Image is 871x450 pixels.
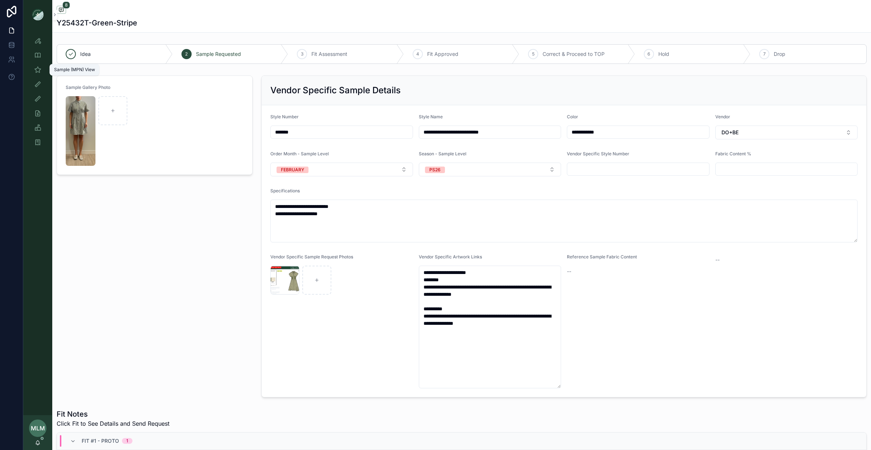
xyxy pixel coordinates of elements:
span: MLM [31,424,45,433]
span: 4 [416,51,419,57]
span: 5 [532,51,535,57]
h1: Y25432T-Green-Stripe [57,18,137,28]
div: PS26 [429,167,441,173]
span: Click Fit to See Details and Send Request [57,419,169,428]
span: Sample Gallery Photo [66,85,110,90]
div: scrollable content [23,29,52,158]
span: Specifications [270,188,300,193]
span: Color [567,114,578,119]
button: Select Button [715,126,858,139]
span: Fit Approved [427,50,458,58]
h2: Vendor Specific Sample Details [270,85,401,96]
span: 6 [647,51,650,57]
div: 1 [126,438,128,444]
span: Reference Sample Fabric Content [567,254,637,259]
span: Fit Assessment [311,50,347,58]
span: Style Name [419,114,443,119]
div: FEBRUARY [281,167,304,173]
span: Style Number [270,114,299,119]
span: Sample Requested [196,50,241,58]
span: DO+BE [721,129,739,136]
span: 8 [62,1,70,9]
h1: Fit Notes [57,409,169,419]
span: Vendor [715,114,730,119]
span: Correct & Proceed to TOP [543,50,605,58]
button: Select Button [270,163,413,176]
span: 3 [301,51,303,57]
span: Vendor Specific Artwork Links [419,254,482,259]
span: 7 [763,51,766,57]
span: Vendor Specific Style Number [567,151,629,156]
span: -- [567,268,571,275]
span: Fabric Content % [715,151,751,156]
span: Drop [774,50,785,58]
span: Vendor Specific Sample Request Photos [270,254,353,259]
button: Select Button [419,163,561,176]
span: Idea [80,50,91,58]
span: Season - Sample Level [419,151,466,156]
div: Sample (MPN) View [54,67,95,73]
span: Order Month - Sample Level [270,151,329,156]
span: -- [715,256,720,263]
button: 8 [57,6,66,15]
img: App logo [32,9,44,20]
img: Screenshot-2025-09-17-at-2.46.06-PM.png [66,96,95,166]
span: 2 [185,51,188,57]
span: Fit #1 - Proto [82,437,119,445]
span: Hold [658,50,669,58]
